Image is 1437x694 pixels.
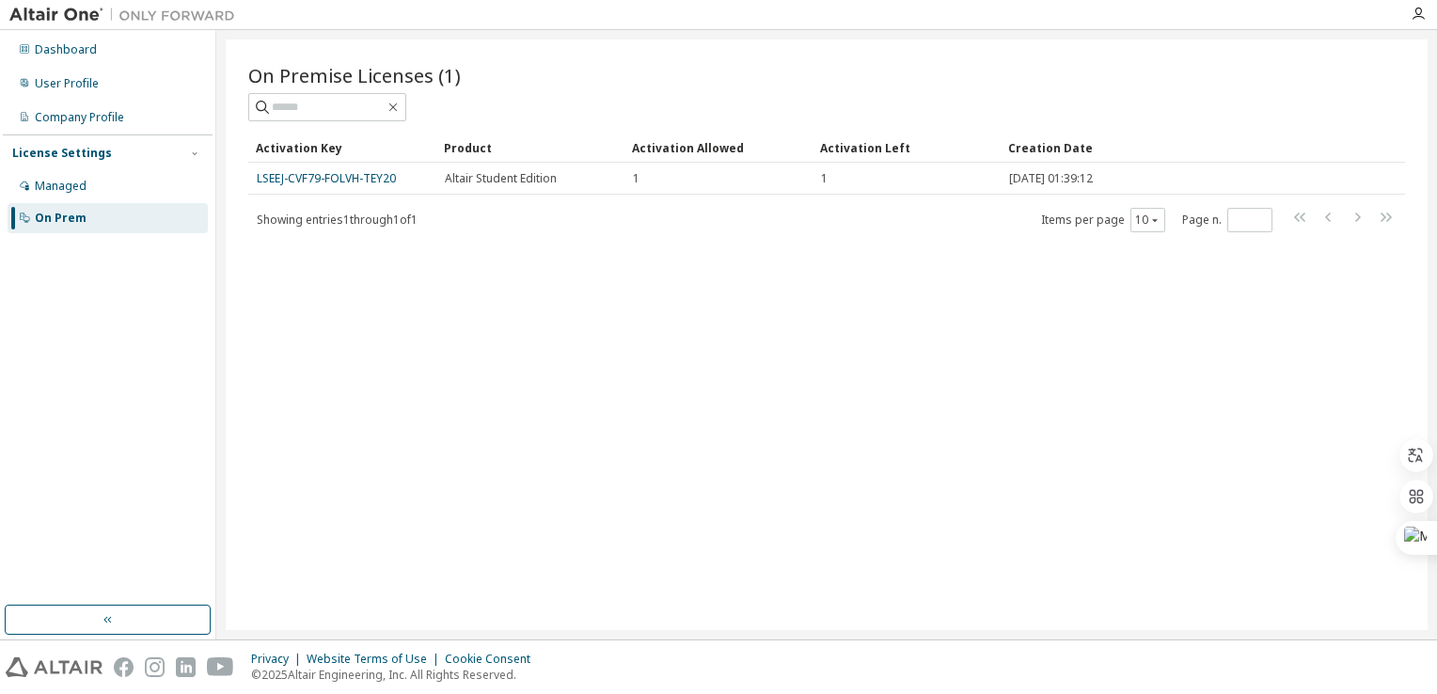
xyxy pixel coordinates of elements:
[12,146,112,161] div: License Settings
[248,62,461,88] span: On Premise Licenses (1)
[1135,213,1161,228] button: 10
[632,133,805,163] div: Activation Allowed
[1182,208,1272,232] span: Page n.
[114,657,134,677] img: facebook.svg
[820,133,993,163] div: Activation Left
[821,171,828,186] span: 1
[35,179,87,194] div: Managed
[9,6,245,24] img: Altair One
[35,211,87,226] div: On Prem
[35,42,97,57] div: Dashboard
[207,657,234,677] img: youtube.svg
[445,171,557,186] span: Altair Student Edition
[35,76,99,91] div: User Profile
[1009,171,1093,186] span: [DATE] 01:39:12
[1041,208,1165,232] span: Items per page
[257,212,418,228] span: Showing entries 1 through 1 of 1
[145,657,165,677] img: instagram.svg
[633,171,640,186] span: 1
[251,652,307,667] div: Privacy
[307,652,445,667] div: Website Terms of Use
[1008,133,1322,163] div: Creation Date
[445,652,542,667] div: Cookie Consent
[35,110,124,125] div: Company Profile
[251,667,542,683] p: © 2025 Altair Engineering, Inc. All Rights Reserved.
[6,657,103,677] img: altair_logo.svg
[176,657,196,677] img: linkedin.svg
[257,170,396,186] a: LSEEJ-CVF79-FOLVH-TEY20
[444,133,617,163] div: Product
[256,133,429,163] div: Activation Key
